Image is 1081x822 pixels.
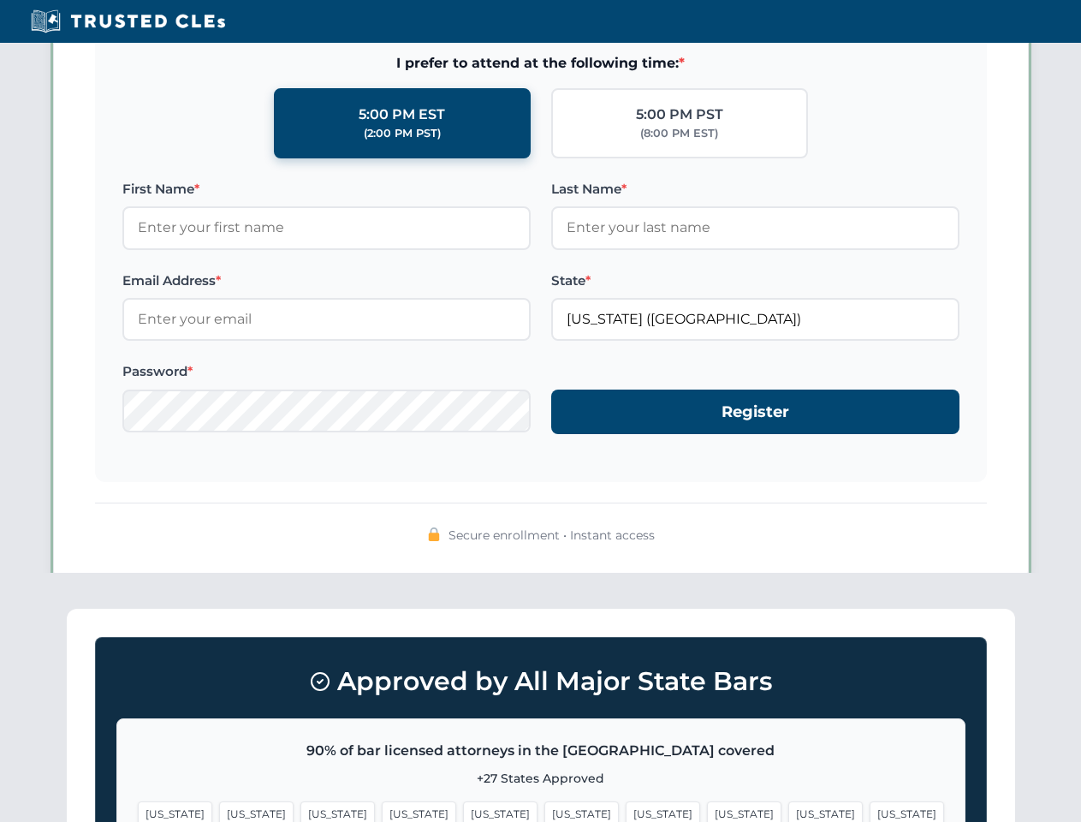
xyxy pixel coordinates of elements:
[122,52,959,74] span: I prefer to attend at the following time:
[364,125,441,142] div: (2:00 PM PST)
[448,526,655,545] span: Secure enrollment • Instant access
[138,769,944,788] p: +27 States Approved
[122,206,531,249] input: Enter your first name
[122,298,531,341] input: Enter your email
[359,104,445,126] div: 5:00 PM EST
[427,527,441,541] img: 🔒
[551,179,959,200] label: Last Name
[122,179,531,200] label: First Name
[551,271,959,291] label: State
[116,658,965,705] h3: Approved by All Major State Bars
[122,361,531,382] label: Password
[138,740,944,762] p: 90% of bar licensed attorneys in the [GEOGRAPHIC_DATA] covered
[551,390,959,435] button: Register
[636,104,723,126] div: 5:00 PM PST
[551,206,959,249] input: Enter your last name
[640,125,718,142] div: (8:00 PM EST)
[26,9,230,34] img: Trusted CLEs
[122,271,531,291] label: Email Address
[551,298,959,341] input: California (CA)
